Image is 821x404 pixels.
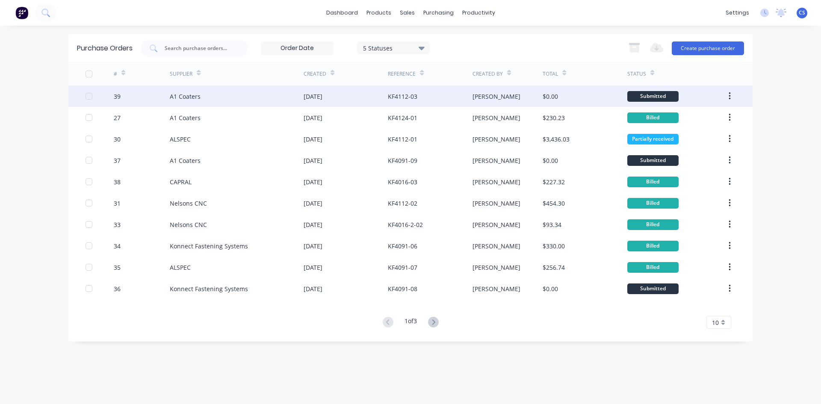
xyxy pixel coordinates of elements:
div: Status [627,70,646,78]
div: ALSPEC [170,263,191,272]
div: KF4091-07 [388,263,417,272]
div: Submitted [627,91,679,102]
div: 1 of 3 [405,316,417,329]
div: Created By [473,70,503,78]
div: [PERSON_NAME] [473,263,520,272]
div: [DATE] [304,284,322,293]
div: Submitted [627,283,679,294]
div: 27 [114,113,121,122]
div: KF4112-02 [388,199,417,208]
div: Konnect Fastening Systems [170,284,248,293]
div: 36 [114,284,121,293]
div: $330.00 [543,242,565,251]
div: CAPRAL [170,177,192,186]
div: 37 [114,156,121,165]
div: [DATE] [304,156,322,165]
div: [PERSON_NAME] [473,135,520,144]
div: 5 Statuses [363,43,424,52]
div: Konnect Fastening Systems [170,242,248,251]
div: [DATE] [304,177,322,186]
span: CS [799,9,805,17]
div: $0.00 [543,284,558,293]
div: ALSPEC [170,135,191,144]
div: A1 Coaters [170,156,201,165]
div: Billed [627,177,679,187]
div: 39 [114,92,121,101]
div: [PERSON_NAME] [473,113,520,122]
div: Created [304,70,326,78]
div: Reference [388,70,416,78]
div: Billed [627,112,679,123]
div: Billed [627,241,679,251]
div: [PERSON_NAME] [473,220,520,229]
button: Create purchase order [672,41,744,55]
a: dashboard [322,6,362,19]
div: [DATE] [304,199,322,208]
div: KF4091-06 [388,242,417,251]
div: 30 [114,135,121,144]
div: # [114,70,117,78]
input: Search purchase orders... [164,44,235,53]
div: KF4091-08 [388,284,417,293]
div: $0.00 [543,156,558,165]
div: [DATE] [304,92,322,101]
div: Total [543,70,558,78]
div: [DATE] [304,135,322,144]
div: 35 [114,263,121,272]
div: $454.30 [543,199,565,208]
div: KF4016-03 [388,177,417,186]
div: [DATE] [304,113,322,122]
div: $93.34 [543,220,561,229]
div: $230.23 [543,113,565,122]
div: Supplier [170,70,192,78]
div: Billed [627,198,679,209]
div: Submitted [627,155,679,166]
span: 10 [712,318,719,327]
div: Nelsons CNC [170,199,207,208]
div: 38 [114,177,121,186]
div: KF4016-2-02 [388,220,423,229]
div: 33 [114,220,121,229]
div: $3,436.03 [543,135,570,144]
div: settings [721,6,753,19]
div: $256.74 [543,263,565,272]
div: $227.32 [543,177,565,186]
div: 31 [114,199,121,208]
div: Billed [627,262,679,273]
div: products [362,6,396,19]
div: KF4124-01 [388,113,417,122]
div: Partially received [627,134,679,144]
div: 34 [114,242,121,251]
img: Factory [15,6,28,19]
div: A1 Coaters [170,113,201,122]
div: [PERSON_NAME] [473,156,520,165]
div: A1 Coaters [170,92,201,101]
div: [DATE] [304,220,322,229]
div: KF4112-03 [388,92,417,101]
div: [PERSON_NAME] [473,92,520,101]
div: sales [396,6,419,19]
div: Nelsons CNC [170,220,207,229]
div: [DATE] [304,263,322,272]
div: [PERSON_NAME] [473,177,520,186]
div: [PERSON_NAME] [473,284,520,293]
div: [PERSON_NAME] [473,199,520,208]
input: Order Date [261,42,333,55]
div: Purchase Orders [77,43,133,53]
div: [PERSON_NAME] [473,242,520,251]
div: $0.00 [543,92,558,101]
div: purchasing [419,6,458,19]
div: [DATE] [304,242,322,251]
div: KF4112-01 [388,135,417,144]
div: Billed [627,219,679,230]
div: KF4091-09 [388,156,417,165]
div: productivity [458,6,499,19]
